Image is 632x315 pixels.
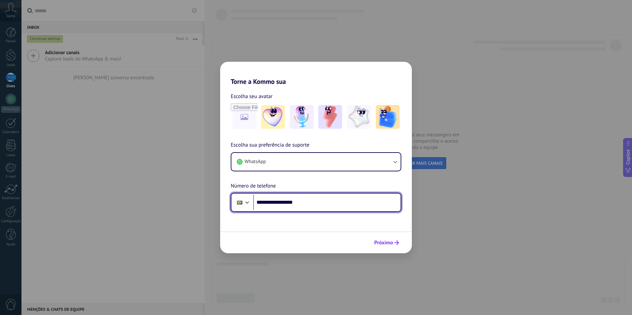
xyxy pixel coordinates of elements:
[231,182,276,191] span: Número de telefone
[231,141,309,150] span: Escolha sua preferência de suporte
[231,92,273,101] span: Escolha seu avatar
[318,105,342,129] img: -3.jpeg
[290,105,314,129] img: -2.jpeg
[347,105,371,129] img: -4.jpeg
[233,195,246,209] div: Brazil: + 55
[371,237,402,248] button: Próximo
[374,240,393,245] span: Próximo
[376,105,400,129] img: -5.jpeg
[261,105,285,129] img: -1.jpeg
[245,158,266,165] span: WhatsApp
[231,153,401,171] button: WhatsApp
[220,62,412,86] h2: Torne a Kommo sua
